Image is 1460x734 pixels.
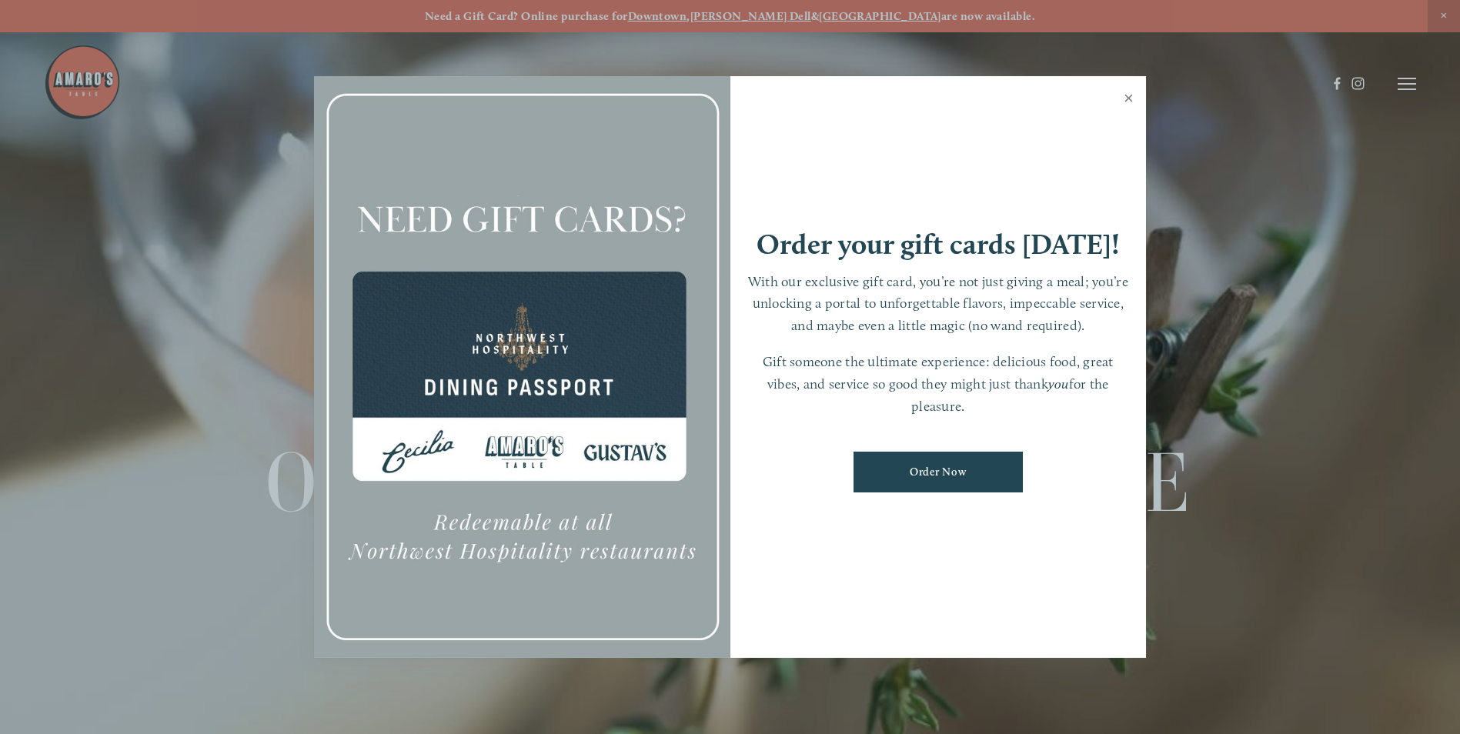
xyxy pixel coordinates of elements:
[1114,78,1144,122] a: Close
[746,271,1131,337] p: With our exclusive gift card, you’re not just giving a meal; you’re unlocking a portal to unforge...
[854,452,1023,492] a: Order Now
[757,230,1120,259] h1: Order your gift cards [DATE]!
[1048,375,1069,392] em: you
[746,351,1131,417] p: Gift someone the ultimate experience: delicious food, great vibes, and service so good they might...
